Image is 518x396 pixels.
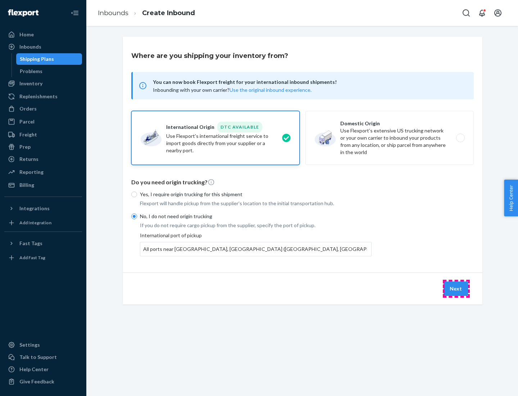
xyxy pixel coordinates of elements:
[140,222,372,229] p: If you do not require cargo pickup from the supplier, specify the port of pickup.
[16,66,82,77] a: Problems
[4,153,82,165] a: Returns
[19,205,50,212] div: Integrations
[131,51,288,60] h3: Where are you shipping your inventory from?
[4,78,82,89] a: Inventory
[98,9,128,17] a: Inbounds
[491,6,505,20] button: Open account menu
[459,6,473,20] button: Open Search Box
[4,116,82,127] a: Parcel
[20,55,54,63] div: Shipping Plans
[444,282,468,296] button: Next
[19,366,49,373] div: Help Center
[153,78,465,86] span: You can now book Flexport freight for your international inbound shipments!
[19,43,41,50] div: Inbounds
[4,29,82,40] a: Home
[4,103,82,114] a: Orders
[19,378,54,385] div: Give Feedback
[4,252,82,264] a: Add Fast Tag
[19,220,51,226] div: Add Integration
[4,339,82,351] a: Settings
[230,86,312,94] button: Use the original inbound experience.
[20,68,42,75] div: Problems
[153,87,312,93] span: Inbounding with your own carrier?
[140,191,372,198] p: Yes, I require origin trucking for this shipment
[19,240,42,247] div: Fast Tags
[19,143,31,150] div: Prep
[19,341,40,348] div: Settings
[4,238,82,249] button: Fast Tags
[475,6,489,20] button: Open notifications
[16,53,82,65] a: Shipping Plans
[4,203,82,214] button: Integrations
[19,156,38,163] div: Returns
[19,354,57,361] div: Talk to Support
[4,166,82,178] a: Reporting
[92,3,201,24] ol: breadcrumbs
[19,93,58,100] div: Replenishments
[19,131,37,138] div: Freight
[504,180,518,216] button: Help Center
[19,31,34,38] div: Home
[68,6,82,20] button: Close Navigation
[4,141,82,153] a: Prep
[131,178,474,186] p: Do you need origin trucking?
[19,118,35,125] div: Parcel
[131,213,137,219] input: No, I do not need origin trucking
[19,168,44,176] div: Reporting
[4,351,82,363] a: Talk to Support
[19,255,45,261] div: Add Fast Tag
[8,9,38,17] img: Flexport logo
[4,217,82,229] a: Add Integration
[19,181,34,189] div: Billing
[4,179,82,191] a: Billing
[19,105,37,112] div: Orders
[131,192,137,197] input: Yes, I require origin trucking for this shipment
[4,91,82,102] a: Replenishments
[140,200,372,207] p: Flexport will handle pickup from the supplier's location to the initial transportation hub.
[4,41,82,53] a: Inbounds
[4,129,82,140] a: Freight
[142,9,195,17] a: Create Inbound
[140,232,372,256] div: International port of pickup
[19,80,42,87] div: Inventory
[4,364,82,375] a: Help Center
[140,213,372,220] p: No, I do not need origin trucking
[4,376,82,387] button: Give Feedback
